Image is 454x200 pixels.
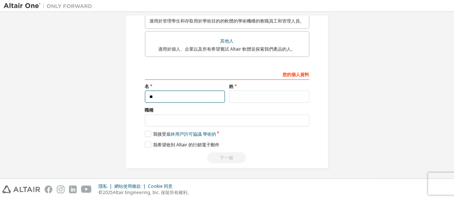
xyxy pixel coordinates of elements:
[150,18,305,24] font: 適用於管理學生和存取用於學術目的的軟體的學術機構的教職員工和管理人員。
[148,183,173,189] font: Cookie 同意
[283,71,309,78] font: 您的個人資料
[103,189,113,196] font: 2025
[98,189,103,196] font: ©
[57,186,65,193] img: instagram.svg
[145,107,154,113] font: 職稱
[113,189,192,196] font: Altair Engineering, Inc. 保留所有權利。
[98,183,107,189] font: 隱私
[114,183,141,189] font: 網站使用條款
[166,131,202,137] font: 最終用戶許可協議
[69,186,77,193] img: linkedin.svg
[4,2,96,10] img: 牽牛星一號
[153,142,219,148] font: 我希望收到 Altair 的行銷電子郵件
[153,131,166,137] font: 我接受
[45,186,52,193] img: facebook.svg
[145,152,309,163] div: 閱讀並接受 EULA 以繼續
[2,186,40,193] img: altair_logo.svg
[221,38,234,44] font: 其他人
[159,46,296,52] font: 適用於個人、企業以及所有希望嘗試 Altair 軟體並探索我們產品的人。
[81,186,92,193] img: youtube.svg
[229,83,234,89] font: 姓
[145,83,149,89] font: 名
[203,131,216,137] font: 學術的
[223,10,232,16] font: 學院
